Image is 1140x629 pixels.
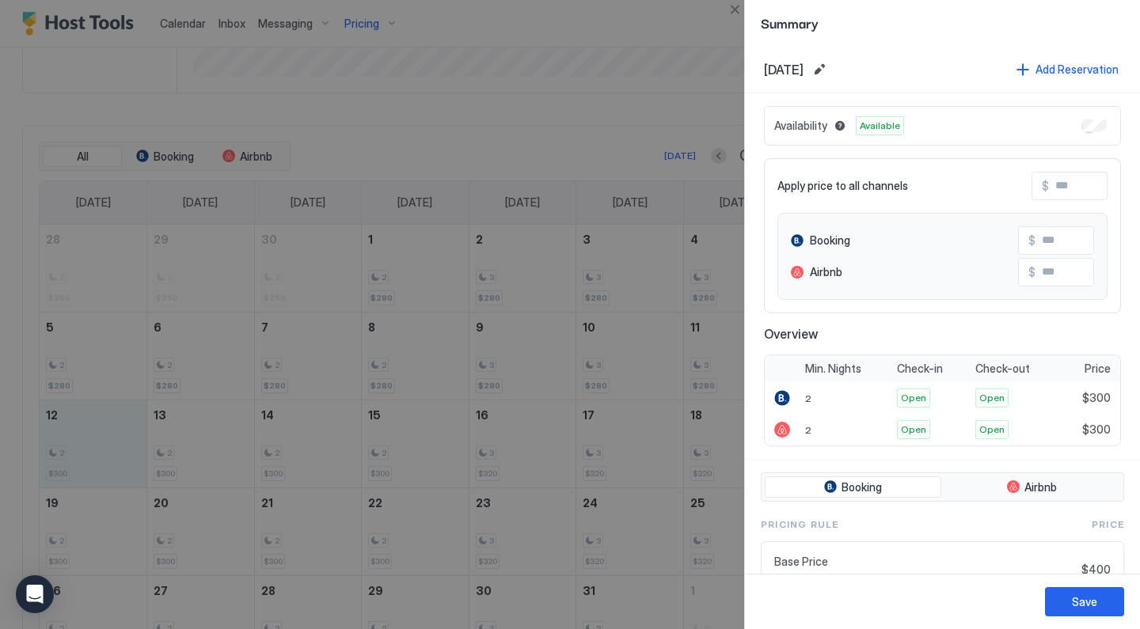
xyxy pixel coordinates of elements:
[765,476,941,498] button: Booking
[1028,233,1035,248] span: $
[1081,563,1111,577] span: $400
[901,391,926,405] span: Open
[761,13,1124,32] span: Summary
[805,362,861,376] span: Min. Nights
[764,326,1121,342] span: Overview
[860,119,900,133] span: Available
[764,62,804,78] span: [DATE]
[1085,362,1111,376] span: Price
[944,476,1121,498] button: Airbnb
[810,60,829,79] button: Edit date range
[1035,61,1119,78] div: Add Reservation
[1082,422,1111,437] span: $300
[810,265,842,279] span: Airbnb
[774,119,827,133] span: Availability
[979,391,1005,405] span: Open
[761,517,838,532] span: Pricing Rule
[1072,593,1097,610] div: Save
[805,424,811,436] span: 2
[830,116,849,135] button: Blocked dates override all pricing rules and remain unavailable until manually unblocked
[16,575,54,613] div: Open Intercom Messenger
[979,422,1005,437] span: Open
[1042,179,1049,193] span: $
[842,480,882,494] span: Booking
[1028,265,1035,279] span: $
[805,392,811,404] span: 2
[777,179,908,193] span: Apply price to all channels
[774,555,1075,569] span: Base Price
[975,362,1030,376] span: Check-out
[897,362,943,376] span: Check-in
[1092,517,1124,532] span: Price
[774,572,1075,584] span: $400
[1014,59,1121,80] button: Add Reservation
[1024,480,1057,494] span: Airbnb
[761,472,1124,502] div: tab-group
[810,233,850,248] span: Booking
[1082,391,1111,405] span: $300
[901,422,926,437] span: Open
[1045,587,1124,616] button: Save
